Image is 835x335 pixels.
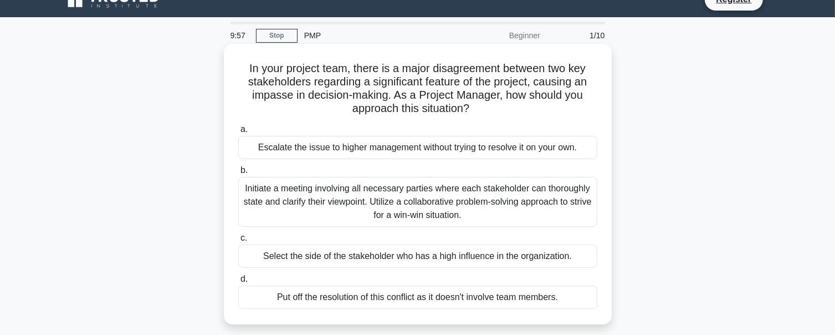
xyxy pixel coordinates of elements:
div: Escalate the issue to higher management without trying to resolve it on your own. [238,136,597,159]
div: Initiate a meeting involving all necessary parties where each stakeholder can thoroughly state an... [238,177,597,227]
div: 9:57 [224,24,256,47]
div: Beginner [450,24,547,47]
div: PMP [298,24,450,47]
div: Select the side of the stakeholder who has a high influence in the organization. [238,245,597,268]
span: c. [240,233,247,242]
div: 1/10 [547,24,612,47]
div: Put off the resolution of this conflict as it doesn't involve team members. [238,286,597,309]
h5: In your project team, there is a major disagreement between two key stakeholders regarding a sign... [237,62,598,116]
span: a. [240,124,248,134]
span: d. [240,274,248,283]
span: b. [240,165,248,175]
a: Stop [256,29,298,43]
